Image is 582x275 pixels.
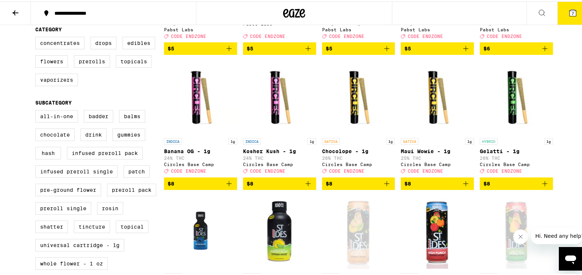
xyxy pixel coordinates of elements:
div: Pabst Labs [164,26,237,31]
p: Gelatti - 1g [480,147,553,153]
p: INDICA [243,137,261,143]
label: Infused Preroll Single [35,164,118,176]
span: $5 [326,44,332,50]
label: Topicals [116,54,152,66]
p: Kosher Kush - 1g [243,147,316,153]
p: 24% THC [243,154,316,159]
label: Drink [81,127,107,140]
p: Banana OG - 1g [164,147,237,153]
p: 1g [307,137,316,143]
legend: Category [35,25,62,31]
label: Gummies [113,127,145,140]
label: Rosin [97,201,123,213]
label: Vaporizers [35,72,78,85]
span: $5 [404,44,411,50]
span: $8 [483,179,490,185]
div: Circles Base Camp [480,161,553,165]
p: 1g [386,137,395,143]
label: Preroll Single [35,201,91,213]
p: 26% THC [480,154,553,159]
p: 1g [544,137,553,143]
span: CODE ENDZONE [250,168,285,172]
iframe: Close message [513,228,528,243]
p: 25% THC [401,154,474,159]
label: Infused Preroll Pack [67,145,143,158]
img: Circles Base Camp - Kosher Kush - 1g [243,59,316,133]
button: Add to bag [480,41,553,53]
span: CODE ENDZONE [408,168,443,172]
label: Drops [90,35,117,48]
span: $6 [483,44,490,50]
label: Flowers [35,54,68,66]
div: Pabst Labs [401,26,474,31]
img: St. Ides - Blue Raz Shot - 100mg [164,194,237,268]
span: $8 [326,179,332,185]
button: Add to bag [480,176,553,188]
span: CODE ENDZONE [171,168,206,172]
button: Add to bag [243,176,316,188]
label: Preroll Pack [107,182,156,195]
div: Circles Base Camp [164,161,237,165]
span: $5 [247,44,253,50]
label: All-In-One [35,109,78,121]
img: Circles Base Camp - Gelatti - 1g [480,59,553,133]
p: INDICA [164,137,182,143]
span: CODE ENDZONE [487,168,522,172]
span: 7 [572,10,574,14]
label: Chocolate [35,127,75,140]
button: Add to bag [401,176,474,188]
button: Add to bag [401,41,474,53]
button: Add to bag [322,176,395,188]
label: Tincture [74,219,110,232]
img: Circles Base Camp - Banana OG - 1g [164,59,237,133]
p: 26% THC [322,154,395,159]
label: Patch [124,164,150,176]
p: Maui Wowie - 1g [401,147,474,153]
label: Whole Flower - 1 oz [35,256,108,268]
span: $8 [168,179,174,185]
a: Open page for Maui Wowie - 1g from Circles Base Camp [401,59,474,176]
p: 24% THC [164,154,237,159]
div: Circles Base Camp [322,161,395,165]
div: Pabst Labs [480,26,553,31]
span: CODE ENDZONE [329,32,364,37]
label: Concentrates [35,35,85,48]
div: Pabst Labs [322,26,395,31]
p: 1g [465,137,474,143]
a: Open page for Gelatti - 1g from Circles Base Camp [480,59,553,176]
p: Chocolope - 1g [322,147,395,153]
p: 1g [228,137,237,143]
p: SATIVA [322,137,340,143]
button: Add to bag [243,41,316,53]
div: Circles Base Camp [401,161,474,165]
span: CODE ENDZONE [171,32,206,37]
label: Edibles [122,35,155,48]
button: Add to bag [164,176,237,188]
label: Shatter [35,219,68,232]
img: Circles Base Camp - Maui Wowie - 1g [401,59,474,133]
button: Add to bag [164,41,237,53]
a: Open page for Banana OG - 1g from Circles Base Camp [164,59,237,176]
span: CODE ENDZONE [250,32,285,37]
p: HYBRID [480,137,497,143]
button: Add to bag [322,41,395,53]
a: Open page for Kosher Kush - 1g from Circles Base Camp [243,59,316,176]
a: Open page for Chocolope - 1g from Circles Base Camp [322,59,395,176]
span: CODE ENDZONE [329,168,364,172]
label: Pre-ground Flower [35,182,101,195]
span: $5 [168,44,174,50]
label: Topical [116,219,149,232]
span: $8 [247,179,253,185]
span: Hi. Need any help? [4,5,53,11]
img: St. Ides - High Punch High Tea [401,194,474,268]
label: Hash [35,145,61,158]
label: Universal Cartridge - 1g [35,237,124,250]
p: SATIVA [401,137,418,143]
label: Badder [84,109,113,121]
label: Prerolls [74,54,110,66]
img: Circles Base Camp - Chocolope - 1g [322,59,395,133]
label: Balms [119,109,145,121]
img: St. Ides - Energy Blast Shot - 100mg [243,194,316,268]
span: $8 [404,179,411,185]
span: CODE ENDZONE [408,32,443,37]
